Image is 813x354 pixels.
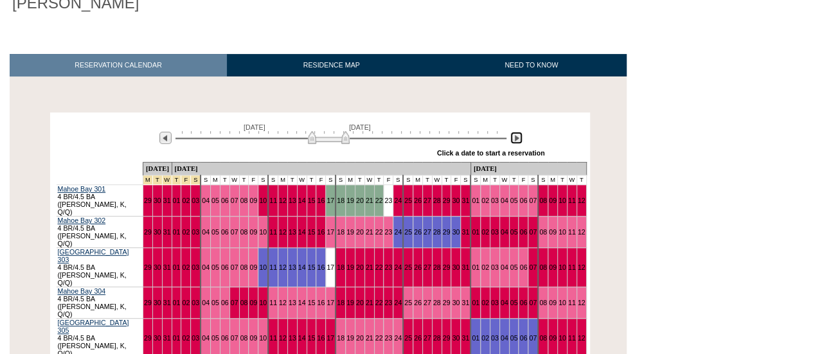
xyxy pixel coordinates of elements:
a: 13 [289,334,296,342]
a: 24 [394,263,402,271]
td: M [278,175,288,185]
a: 01 [173,228,181,236]
a: 09 [549,197,557,204]
a: 03 [192,263,199,271]
a: 04 [202,197,210,204]
a: Mahoe Bay 302 [58,217,106,224]
a: 16 [317,263,325,271]
a: 30 [452,299,460,306]
a: 29 [443,228,451,236]
a: 18 [337,334,344,342]
a: 10 [558,334,566,342]
a: 20 [356,263,364,271]
a: 11 [269,263,277,271]
a: 06 [519,197,527,204]
a: 09 [549,299,557,306]
td: S [470,175,480,185]
a: 29 [443,334,451,342]
a: 17 [326,299,334,306]
td: T [509,175,519,185]
a: 01 [472,299,479,306]
a: Mahoe Bay 304 [58,287,106,295]
a: 29 [443,263,451,271]
a: 01 [173,334,181,342]
a: 06 [221,334,229,342]
td: W [432,175,442,185]
a: 10 [259,197,267,204]
a: 07 [231,299,238,306]
a: 17 [326,263,334,271]
a: 01 [472,228,479,236]
a: 07 [529,228,537,236]
a: 17 [326,228,334,236]
a: 08 [240,334,248,342]
a: 29 [144,299,152,306]
td: T [355,175,364,185]
td: T [239,175,249,185]
a: 05 [510,263,518,271]
a: 27 [424,299,431,306]
td: 4 BR/4.5 BA ([PERSON_NAME], K, Q/Q) [57,217,143,248]
a: 31 [163,299,171,306]
a: 06 [519,299,527,306]
a: 22 [375,263,383,271]
a: 25 [404,197,412,204]
a: 13 [289,299,296,306]
a: 20 [356,334,364,342]
a: 03 [491,228,499,236]
a: 12 [279,263,287,271]
td: W [297,175,307,185]
td: F [384,175,393,185]
a: 24 [394,228,402,236]
td: T [422,175,432,185]
img: Next [510,132,523,144]
td: T [287,175,297,185]
a: 10 [558,263,566,271]
td: F [249,175,258,185]
td: New Year's [172,175,181,185]
a: 12 [279,228,287,236]
a: 03 [192,334,199,342]
a: 01 [472,197,479,204]
a: 07 [231,228,238,236]
a: 04 [501,263,508,271]
a: 05 [211,299,219,306]
td: [DATE] [470,163,586,175]
a: 06 [519,263,527,271]
a: 25 [404,299,412,306]
a: 20 [356,228,364,236]
a: 04 [501,197,508,204]
a: 08 [539,228,547,236]
a: 04 [202,263,210,271]
a: 02 [481,334,489,342]
a: 31 [461,263,469,271]
td: S [201,175,210,185]
td: W [364,175,374,185]
a: 08 [539,334,547,342]
a: 31 [163,228,171,236]
td: M [413,175,423,185]
a: 24 [394,197,402,204]
a: 22 [375,197,383,204]
span: [DATE] [349,123,371,131]
a: 08 [240,197,248,204]
a: 04 [501,299,508,306]
td: T [442,175,451,185]
a: 08 [539,299,547,306]
a: 27 [424,263,431,271]
td: 4 BR/4.5 BA ([PERSON_NAME], K, Q/Q) [57,185,143,217]
a: 24 [394,299,402,306]
a: 06 [519,334,527,342]
a: 29 [443,299,451,306]
a: 21 [366,197,373,204]
td: W [567,175,576,185]
a: 25 [404,263,412,271]
a: 11 [269,197,277,204]
span: [DATE] [244,123,265,131]
a: 01 [472,334,479,342]
a: 16 [317,228,325,236]
a: 31 [461,197,469,204]
a: 30 [154,263,161,271]
a: 19 [346,299,354,306]
a: 15 [308,299,316,306]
